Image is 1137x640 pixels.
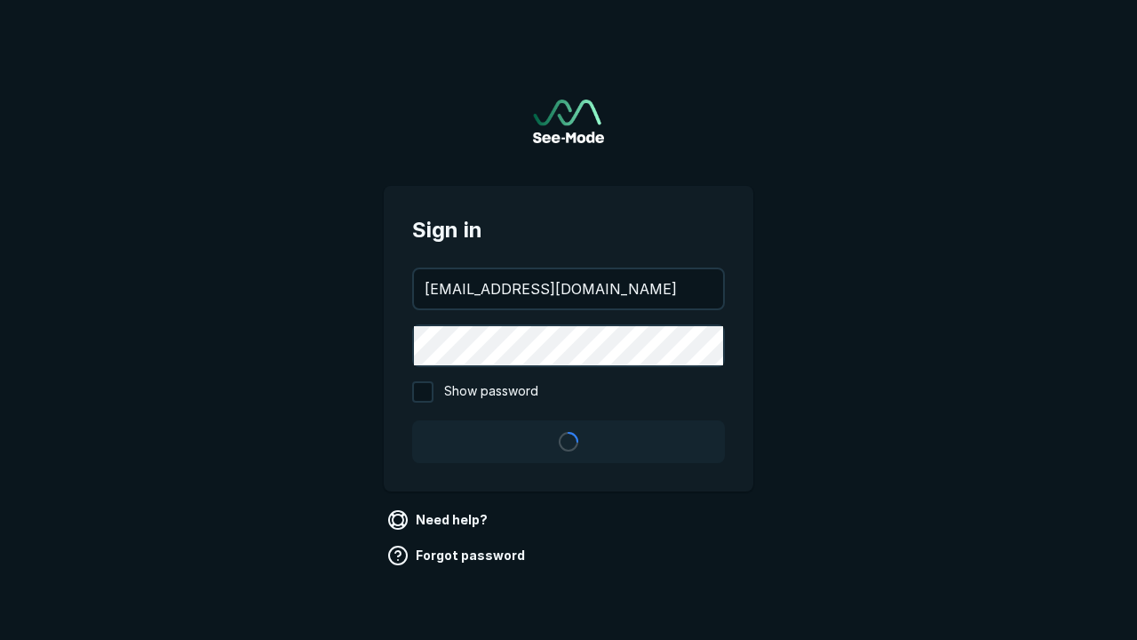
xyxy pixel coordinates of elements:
input: your@email.com [414,269,723,308]
a: Need help? [384,506,495,534]
a: Forgot password [384,541,532,570]
a: Go to sign in [533,100,604,143]
img: See-Mode Logo [533,100,604,143]
span: Show password [444,381,538,403]
span: Sign in [412,214,725,246]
